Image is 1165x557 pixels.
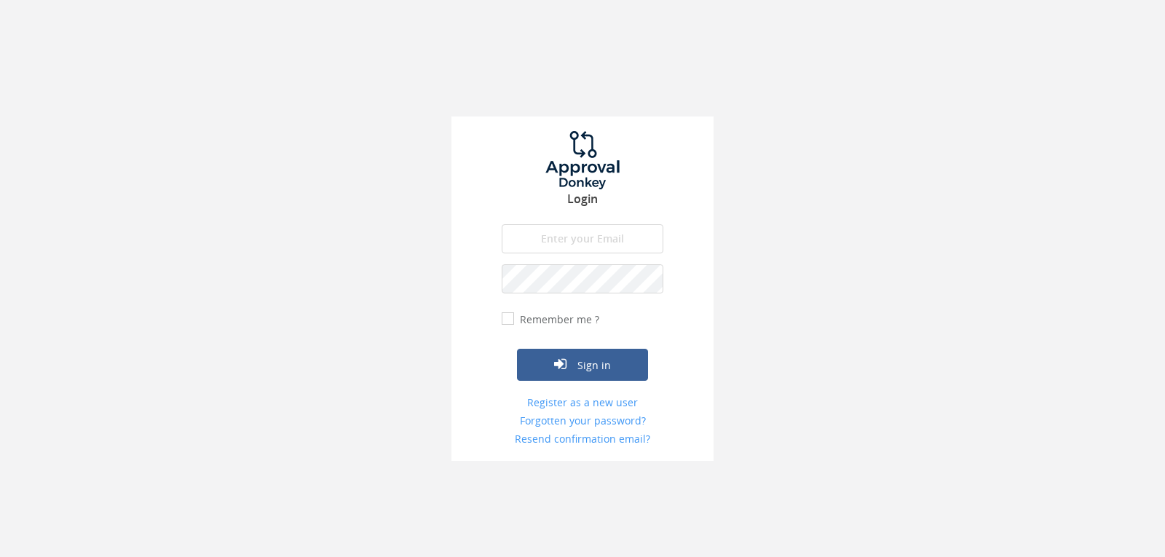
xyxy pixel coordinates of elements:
button: Sign in [517,349,648,381]
a: Resend confirmation email? [502,432,663,446]
img: logo.png [528,131,637,189]
label: Remember me ? [516,312,599,327]
a: Register as a new user [502,395,663,410]
a: Forgotten your password? [502,414,663,428]
input: Enter your Email [502,224,663,253]
h3: Login [451,193,714,206]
